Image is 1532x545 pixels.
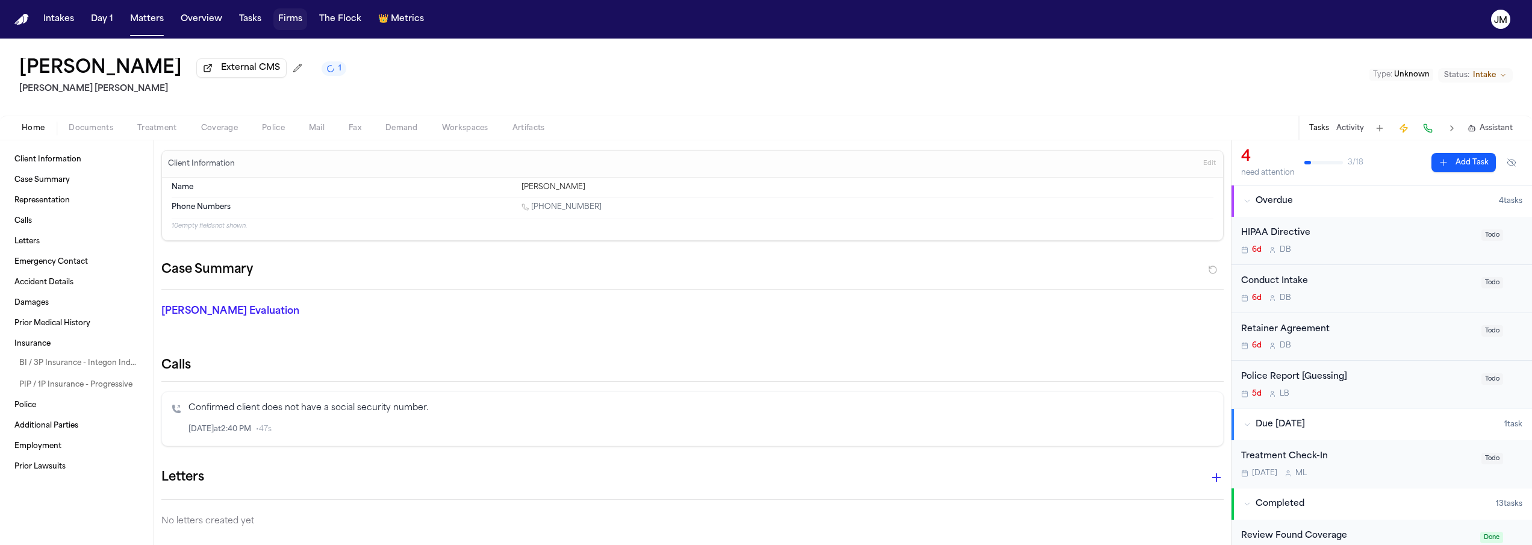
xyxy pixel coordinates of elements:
p: 10 empty fields not shown. [172,222,1213,231]
span: [DATE] at 2:40 PM [188,425,251,434]
a: PIP / 1P Insurance - Progressive [14,375,144,394]
span: Treatment [137,123,177,133]
span: Accident Details [14,278,73,287]
span: Emergency Contact [14,257,88,267]
span: Todo [1481,229,1503,241]
div: HIPAA Directive [1241,226,1474,240]
h2: Calls [161,357,1224,374]
div: Open task: Retainer Agreement [1232,313,1532,361]
span: Mail [309,123,325,133]
span: Case Summary [14,175,70,185]
button: Firms [273,8,307,30]
a: BI / 3P Insurance - Integon Indemnity Corporation [14,353,144,373]
a: Additional Parties [10,416,144,435]
span: Fax [349,123,361,133]
button: Intakes [39,8,79,30]
span: Employment [14,441,61,451]
a: Prior Medical History [10,314,144,333]
a: Representation [10,191,144,210]
h1: [PERSON_NAME] [19,58,182,79]
h2: [PERSON_NAME] [PERSON_NAME] [19,82,346,96]
span: 5d [1252,389,1262,399]
dt: Name [172,182,514,192]
button: Matters [125,8,169,30]
span: • 47s [256,425,272,434]
span: Done [1480,532,1503,543]
span: 6d [1252,341,1262,350]
button: 1 active task [322,61,346,76]
span: Type : [1373,71,1392,78]
span: Coverage [201,123,238,133]
div: Conduct Intake [1241,275,1474,288]
span: 6d [1252,293,1262,303]
button: Overview [176,8,227,30]
span: Additional Parties [14,421,78,431]
span: Letters [14,237,40,246]
span: crown [378,13,388,25]
span: D B [1280,293,1291,303]
span: Edit [1203,160,1216,168]
span: Prior Lawsuits [14,462,66,472]
span: Representation [14,196,70,205]
button: Add Task [1371,120,1388,137]
span: Damages [14,298,49,308]
text: JM [1494,16,1507,25]
a: Case Summary [10,170,144,190]
a: Police [10,396,144,415]
button: Hide completed tasks (⌘⇧H) [1501,153,1522,172]
div: [PERSON_NAME] [522,182,1213,192]
span: Police [262,123,285,133]
span: External CMS [221,62,280,74]
span: BI / 3P Insurance - Integon Indemnity Corporation [19,358,139,368]
button: Tasks [234,8,266,30]
span: Todo [1481,373,1503,385]
span: Overdue [1256,195,1293,207]
span: Due [DATE] [1256,419,1305,431]
span: D B [1280,341,1291,350]
div: Open task: HIPAA Directive [1232,217,1532,265]
span: D B [1280,245,1291,255]
span: Assistant [1480,123,1513,133]
h3: Client Information [166,159,237,169]
span: Todo [1481,453,1503,464]
button: Tasks [1309,123,1329,133]
a: Emergency Contact [10,252,144,272]
div: 4 [1241,148,1295,167]
a: Day 1 [86,8,118,30]
span: Phone Numbers [172,202,231,212]
span: 6d [1252,245,1262,255]
a: Calls [10,211,144,231]
span: Todo [1481,325,1503,337]
span: 1 [338,64,341,73]
span: Documents [69,123,113,133]
a: Client Information [10,150,144,169]
button: Change status from Intake [1438,68,1513,83]
button: Edit [1200,154,1219,173]
img: Finch Logo [14,14,29,25]
h2: Case Summary [161,260,253,279]
span: [DATE] [1252,469,1277,478]
span: Intake [1473,70,1496,80]
button: crownMetrics [373,8,429,30]
span: Artifacts [512,123,545,133]
button: Create Immediate Task [1395,120,1412,137]
a: Home [14,14,29,25]
button: Make a Call [1419,120,1436,137]
span: Unknown [1394,71,1430,78]
button: Assistant [1468,123,1513,133]
span: Insurance [14,339,51,349]
button: Completed13tasks [1232,488,1532,520]
div: Police Report [Guessing] [1241,370,1474,384]
a: Letters [10,232,144,251]
button: Edit matter name [19,58,182,79]
button: External CMS [196,58,287,78]
p: Confirmed client does not have a social security number. [188,402,1213,416]
span: Home [22,123,45,133]
span: 4 task s [1499,196,1522,206]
